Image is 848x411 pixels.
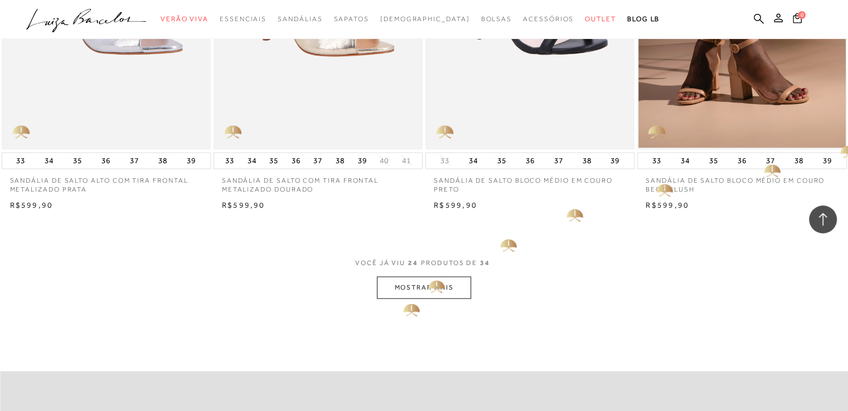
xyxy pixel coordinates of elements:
button: 36 [98,153,114,169]
a: SANDÁLIA DE SALTO ALTO COM TIRA FRONTAL METALIZADO PRATA [2,169,211,195]
span: Sandálias [278,15,322,23]
button: 39 [183,153,199,169]
img: golden_caliandra_v6.png [214,116,253,150]
span: Bolsas [481,15,512,23]
a: noSubCategoriesText [220,9,266,30]
span: Verão Viva [161,15,209,23]
button: 35 [266,153,282,169]
button: 37 [551,153,566,169]
button: 33 [437,155,453,166]
button: 41 [399,155,414,166]
button: 35 [494,153,510,169]
button: MOSTRAR MAIS [377,277,471,299]
button: 36 [734,153,750,169]
button: 34 [466,153,481,169]
a: noSubCategoriesText [333,9,369,30]
a: BLOG LB [627,9,660,30]
span: 34 [480,259,490,267]
a: noSubCategoriesText [585,9,616,30]
button: 34 [677,153,693,169]
a: noSubCategoriesText [380,9,470,30]
span: Acessórios [523,15,574,23]
button: 40 [376,155,392,166]
button: 35 [70,153,85,169]
a: SANDÁLIA DE SALTO BLOCO MÉDIO EM COURO BEGE BLUSH [637,169,846,195]
button: 0 [789,12,805,27]
button: 39 [820,153,835,169]
button: 34 [244,153,260,169]
button: 39 [355,153,370,169]
button: 38 [791,153,807,169]
a: SANDÁLIA DE SALTO COM TIRA FRONTAL METALIZADO DOURADO [214,169,423,195]
span: Essenciais [220,15,266,23]
button: 39 [607,153,623,169]
button: 37 [310,153,326,169]
button: 37 [127,153,142,169]
button: 38 [579,153,594,169]
span: [DEMOGRAPHIC_DATA] [380,15,470,23]
span: 0 [798,11,806,19]
button: 36 [288,153,304,169]
button: 38 [155,153,171,169]
span: R$599,90 [646,200,689,209]
img: golden_caliandra_v6.png [2,116,41,150]
button: 37 [763,153,778,169]
button: 34 [41,153,57,169]
span: R$599,90 [434,200,477,209]
img: golden_caliandra_v6.png [637,116,676,150]
span: Sapatos [333,15,369,23]
a: noSubCategoriesText [278,9,322,30]
span: R$599,90 [10,200,54,209]
span: 24 [408,259,418,267]
a: noSubCategoriesText [161,9,209,30]
button: 36 [522,153,538,169]
a: SANDÁLIA DE SALTO BLOCO MÉDIO EM COURO PRETO [425,169,634,195]
button: 38 [332,153,348,169]
button: 33 [13,153,28,169]
span: Outlet [585,15,616,23]
button: 33 [649,153,665,169]
span: VOCÊ JÁ VIU PRODUTOS DE [355,259,493,267]
a: noSubCategoriesText [523,9,574,30]
img: golden_caliandra_v6.png [425,116,464,150]
button: 35 [706,153,721,169]
span: R$599,90 [222,200,265,209]
a: noSubCategoriesText [481,9,512,30]
button: 33 [222,153,238,169]
span: BLOG LB [627,15,660,23]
